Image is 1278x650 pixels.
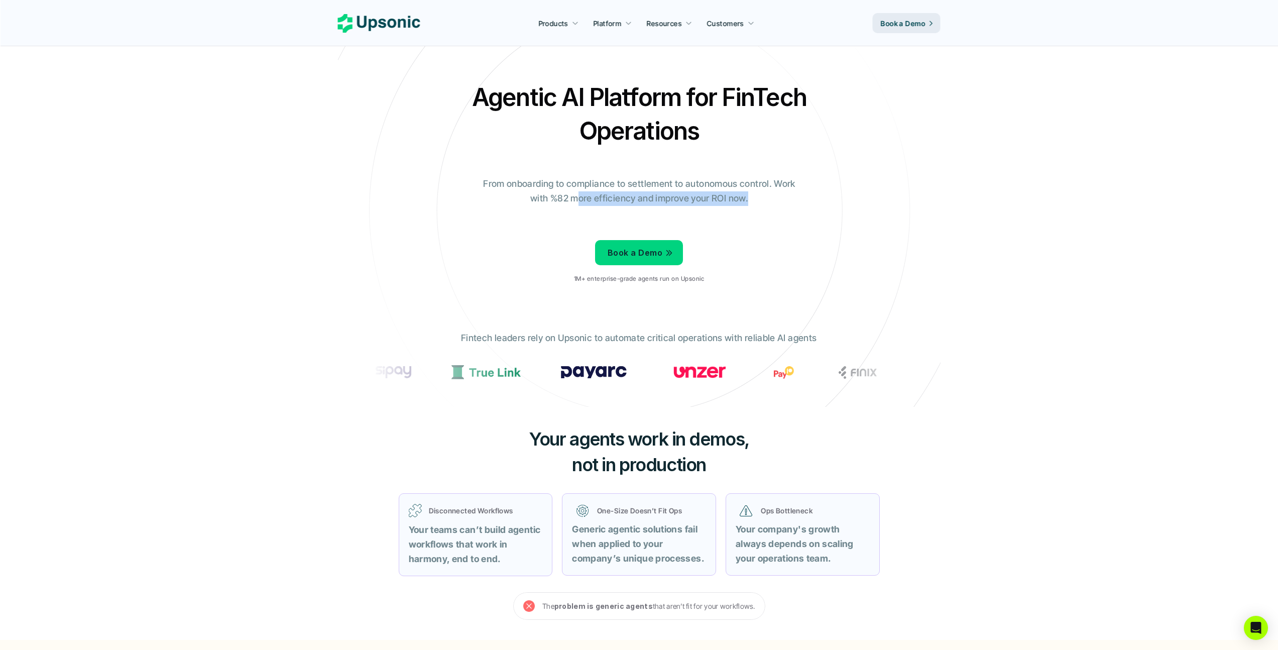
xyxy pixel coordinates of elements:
p: Resources [647,18,682,29]
p: Platform [593,18,621,29]
span: not in production [572,454,706,476]
p: Disconnected Workflows [429,505,543,516]
strong: Generic agentic solutions fail when applied to your company’s unique processes. [572,524,704,564]
p: The that aren’t fit for your workflows. [542,600,755,612]
p: Products [538,18,568,29]
a: Book a Demo [595,240,683,265]
p: From onboarding to compliance to settlement to autonomous control. Work with %82 more efficiency ... [476,177,802,206]
span: Your agents work in demos, [529,428,749,450]
h2: Agentic AI Platform for FinTech Operations [463,80,815,148]
div: Open Intercom Messenger [1244,616,1268,640]
p: Fintech leaders rely on Upsonic to automate critical operations with reliable AI agents [461,331,817,346]
p: One-Size Doesn’t Fit Ops [597,505,702,516]
p: 1M+ enterprise-grade agents run on Upsonic [574,275,704,282]
a: Products [532,14,585,32]
strong: Your company's growth always depends on scaling your operations team. [736,524,856,564]
p: Ops Bottleneck [761,505,865,516]
p: Book a Demo [608,246,662,260]
strong: problem is generic agents [554,602,653,610]
strong: Your teams can’t build agentic workflows that work in harmony, end to end. [409,524,543,564]
p: Book a Demo [881,18,925,29]
p: Customers [707,18,744,29]
a: Book a Demo [873,13,941,33]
